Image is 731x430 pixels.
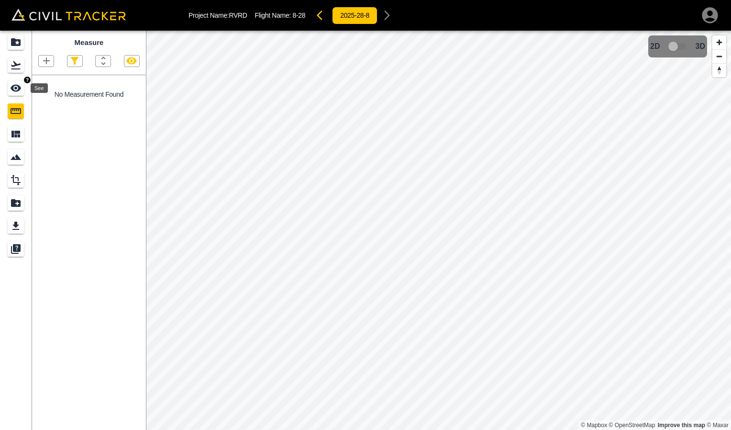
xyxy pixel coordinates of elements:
[581,422,607,429] a: Mapbox
[658,422,705,429] a: Map feedback
[712,49,726,63] button: Zoom out
[609,422,655,429] a: OpenStreetMap
[293,11,306,19] span: 8-28
[712,35,726,49] button: Zoom in
[696,42,705,51] span: 3D
[188,11,247,19] p: Project Name: RVRD
[650,42,660,51] span: 2D
[712,63,726,77] button: Reset bearing to north
[664,37,692,56] span: 3D model not uploaded yet
[332,7,377,24] button: 2025-28-8
[707,422,729,429] a: Maxar
[146,31,731,430] canvas: Map
[31,83,48,93] div: See
[255,11,306,19] p: Flight Name:
[11,9,126,21] img: Civil Tracker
